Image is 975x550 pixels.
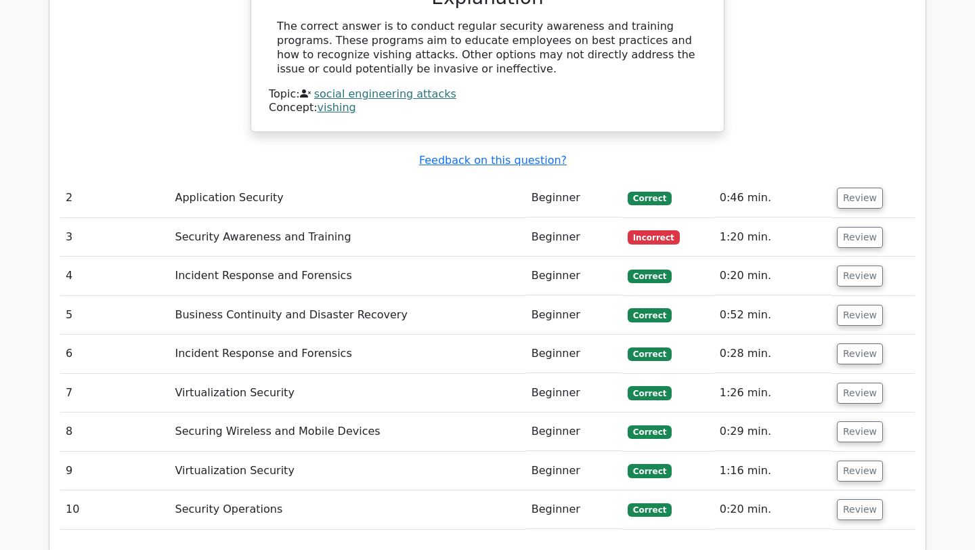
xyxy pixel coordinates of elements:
td: Beginner [526,374,622,412]
span: Correct [628,192,672,205]
div: The correct answer is to conduct regular security awareness and training programs. These programs... [277,20,698,76]
div: Topic: [269,87,706,102]
td: 10 [60,490,169,529]
span: Correct [628,503,672,517]
td: Beginner [526,452,622,490]
td: Application Security [169,179,525,217]
td: 8 [60,412,169,451]
td: Beginner [526,490,622,529]
td: 1:26 min. [714,374,831,412]
button: Review [837,188,883,209]
td: Beginner [526,218,622,257]
td: Incident Response and Forensics [169,257,525,295]
div: Concept: [269,101,706,115]
span: Correct [628,270,672,283]
span: Correct [628,308,672,322]
td: 1:16 min. [714,452,831,490]
td: 0:46 min. [714,179,831,217]
td: 2 [60,179,169,217]
a: Feedback on this question? [419,154,567,167]
td: 7 [60,374,169,412]
td: 9 [60,452,169,490]
td: 4 [60,257,169,295]
a: vishing [318,101,356,114]
td: 0:20 min. [714,490,831,529]
a: social engineering attacks [314,87,456,100]
td: Beginner [526,335,622,373]
button: Review [837,305,883,326]
td: 0:28 min. [714,335,831,373]
td: 1:20 min. [714,218,831,257]
td: Security Operations [169,490,525,529]
button: Review [837,499,883,520]
td: 0:52 min. [714,296,831,335]
button: Review [837,343,883,364]
td: Virtualization Security [169,452,525,490]
button: Review [837,383,883,404]
button: Review [837,227,883,248]
td: Beginner [526,412,622,451]
td: 6 [60,335,169,373]
td: Virtualization Security [169,374,525,412]
td: 5 [60,296,169,335]
td: Incident Response and Forensics [169,335,525,373]
span: Correct [628,425,672,439]
span: Incorrect [628,230,680,244]
td: Securing Wireless and Mobile Devices [169,412,525,451]
button: Review [837,461,883,482]
span: Correct [628,347,672,361]
span: Correct [628,464,672,478]
td: Beginner [526,257,622,295]
td: Beginner [526,179,622,217]
td: Security Awareness and Training [169,218,525,257]
td: 0:20 min. [714,257,831,295]
span: Correct [628,386,672,400]
td: 0:29 min. [714,412,831,451]
button: Review [837,421,883,442]
button: Review [837,266,883,287]
td: 3 [60,218,169,257]
td: Business Continuity and Disaster Recovery [169,296,525,335]
td: Beginner [526,296,622,335]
